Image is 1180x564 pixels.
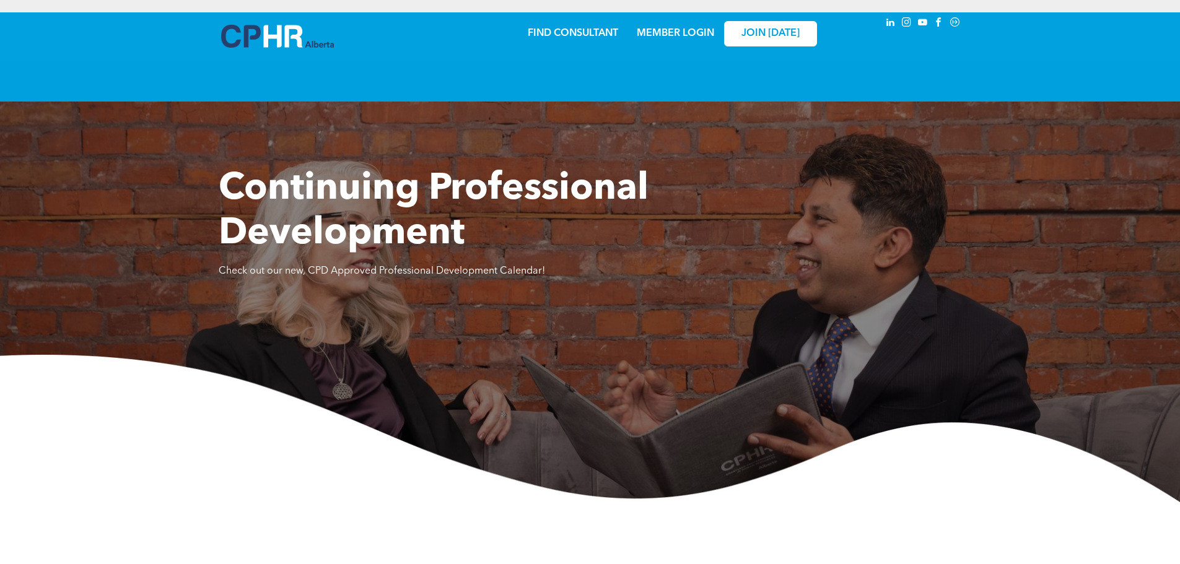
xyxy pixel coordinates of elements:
a: facebook [932,15,946,32]
span: JOIN [DATE] [741,28,800,40]
a: linkedin [884,15,898,32]
a: JOIN [DATE] [724,21,817,46]
span: Continuing Professional Development [219,171,649,253]
span: Check out our new, CPD Approved Professional Development Calendar! [219,266,545,276]
a: instagram [900,15,914,32]
a: FIND CONSULTANT [528,28,618,38]
a: Social network [948,15,962,32]
a: youtube [916,15,930,32]
a: MEMBER LOGIN [637,28,714,38]
img: A blue and white logo for cp alberta [221,25,334,48]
